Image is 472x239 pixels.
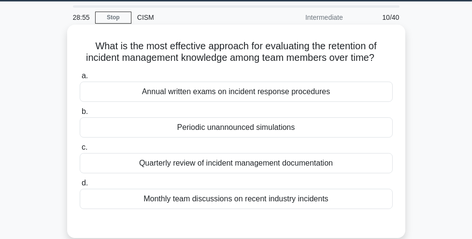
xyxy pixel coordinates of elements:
[349,8,405,27] div: 10/40
[79,40,394,64] h5: What is the most effective approach for evaluating the retention of incident management knowledge...
[82,71,88,80] span: a.
[80,153,393,173] div: Quarterly review of incident management documentation
[264,8,349,27] div: Intermediate
[80,82,393,102] div: Annual written exams on incident response procedures
[80,189,393,209] div: Monthly team discussions on recent industry incidents
[95,12,131,24] a: Stop
[82,179,88,187] span: d.
[82,143,87,151] span: c.
[82,107,88,115] span: b.
[67,8,95,27] div: 28:55
[131,8,264,27] div: CISM
[80,117,393,138] div: Periodic unannounced simulations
